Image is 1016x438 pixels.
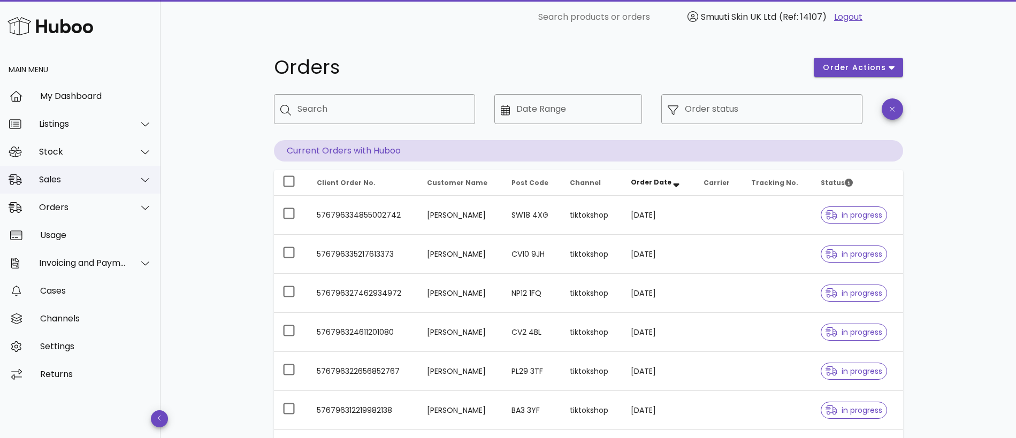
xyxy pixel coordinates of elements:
span: Order Date [631,178,671,187]
span: in progress [826,367,882,375]
td: NP12 1FQ [503,274,562,313]
td: tiktokshop [561,235,622,274]
span: Tracking No. [751,178,798,187]
span: in progress [826,328,882,336]
td: [DATE] [622,391,696,430]
div: Invoicing and Payments [39,258,126,268]
span: order actions [822,62,887,73]
th: Channel [561,170,622,196]
span: Client Order No. [317,178,376,187]
span: in progress [826,289,882,297]
th: Status [812,170,903,196]
th: Client Order No. [308,170,419,196]
div: Listings [39,119,126,129]
th: Customer Name [418,170,503,196]
td: SW18 4XG [503,196,562,235]
span: Post Code [511,178,548,187]
td: [PERSON_NAME] [418,274,503,313]
div: Orders [39,202,126,212]
span: Status [821,178,853,187]
td: [DATE] [622,196,696,235]
td: [DATE] [622,235,696,274]
td: [PERSON_NAME] [418,391,503,430]
span: Customer Name [427,178,487,187]
td: [DATE] [622,274,696,313]
td: [PERSON_NAME] [418,313,503,352]
td: 576796324611201080 [308,313,419,352]
td: tiktokshop [561,352,622,391]
th: Post Code [503,170,562,196]
img: Huboo Logo [7,14,93,37]
td: 576796327462934972 [308,274,419,313]
div: Stock [39,147,126,157]
div: Channels [40,313,152,324]
div: Cases [40,286,152,296]
td: tiktokshop [561,196,622,235]
span: Carrier [704,178,730,187]
div: Usage [40,230,152,240]
th: Order Date: Sorted descending. Activate to remove sorting. [622,170,696,196]
td: tiktokshop [561,274,622,313]
td: 576796312219982138 [308,391,419,430]
span: in progress [826,211,882,219]
span: Channel [570,178,601,187]
p: Current Orders with Huboo [274,140,903,162]
span: Smuuti Skin UK Ltd [701,11,776,23]
td: [PERSON_NAME] [418,235,503,274]
div: Sales [39,174,126,185]
td: tiktokshop [561,391,622,430]
td: 576796322656852767 [308,352,419,391]
td: [PERSON_NAME] [418,352,503,391]
td: [DATE] [622,352,696,391]
span: in progress [826,406,882,414]
div: Settings [40,341,152,351]
td: CV2 4BL [503,313,562,352]
td: CV10 9JH [503,235,562,274]
button: order actions [814,58,903,77]
th: Tracking No. [743,170,812,196]
td: PL29 3TF [503,352,562,391]
td: BA3 3YF [503,391,562,430]
span: (Ref: 14107) [779,11,827,23]
span: in progress [826,250,882,258]
th: Carrier [695,170,742,196]
td: 576796335217613373 [308,235,419,274]
h1: Orders [274,58,801,77]
div: My Dashboard [40,91,152,101]
a: Logout [834,11,862,24]
td: [PERSON_NAME] [418,196,503,235]
td: 576796334855002742 [308,196,419,235]
td: [DATE] [622,313,696,352]
td: tiktokshop [561,313,622,352]
div: Returns [40,369,152,379]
